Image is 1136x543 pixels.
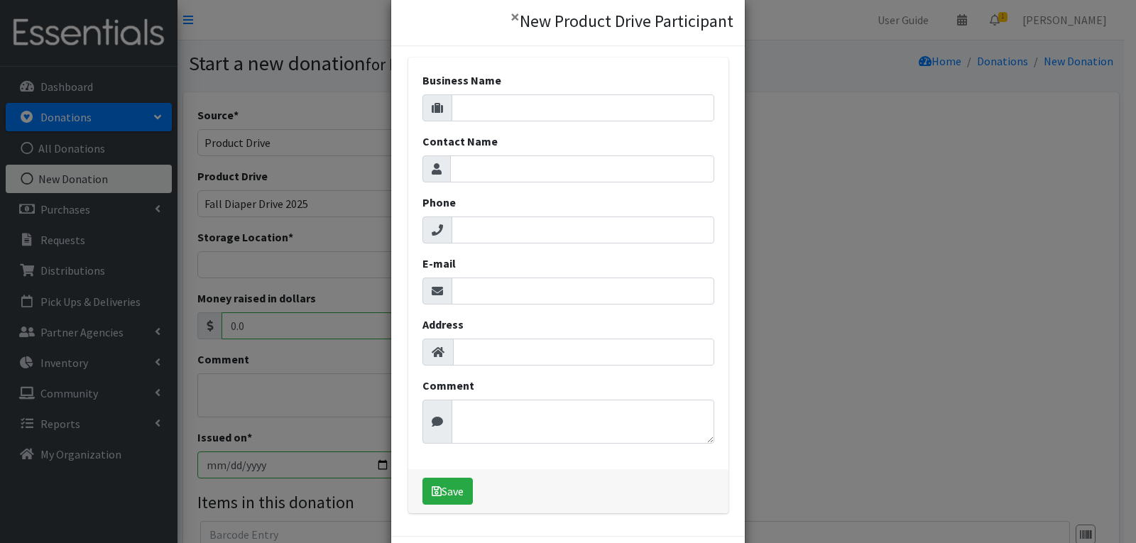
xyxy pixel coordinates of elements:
[520,9,733,34] h4: New Product Drive Participant
[422,255,456,272] label: E-mail
[422,316,464,333] label: Address
[422,478,473,505] button: Save
[422,377,474,394] label: Comment
[422,72,501,89] label: Business Name
[422,194,456,211] label: Phone
[422,133,498,150] label: Contact Name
